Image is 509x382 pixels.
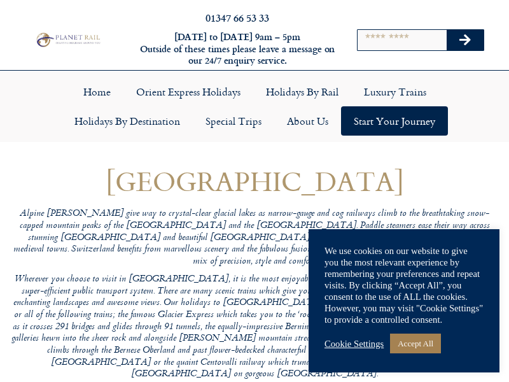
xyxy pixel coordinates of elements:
[341,106,448,136] a: Start your Journey
[253,77,351,106] a: Holidays by Rail
[71,77,123,106] a: Home
[123,77,253,106] a: Orient Express Holidays
[11,166,498,196] h1: [GEOGRAPHIC_DATA]
[139,31,336,67] h6: [DATE] to [DATE] 9am – 5pm Outside of these times please leave a message on our 24/7 enquiry serv...
[390,334,441,353] a: Accept All
[193,106,274,136] a: Special Trips
[274,106,341,136] a: About Us
[6,77,503,136] nav: Menu
[324,245,484,325] div: We use cookies on our website to give you the most relevant experience by remembering your prefer...
[34,31,102,48] img: Planet Rail Train Holidays Logo
[351,77,439,106] a: Luxury Trains
[206,10,269,25] a: 01347 66 53 33
[11,208,498,267] p: Alpine [PERSON_NAME] give way to crystal-clear glacial lakes as narrow-gauge and cog railways cli...
[447,30,484,50] button: Search
[11,274,498,381] p: Wherever you choose to visit in [GEOGRAPHIC_DATA], it is the most enjoyable country to travel aro...
[324,338,384,350] a: Cookie Settings
[62,106,193,136] a: Holidays by Destination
